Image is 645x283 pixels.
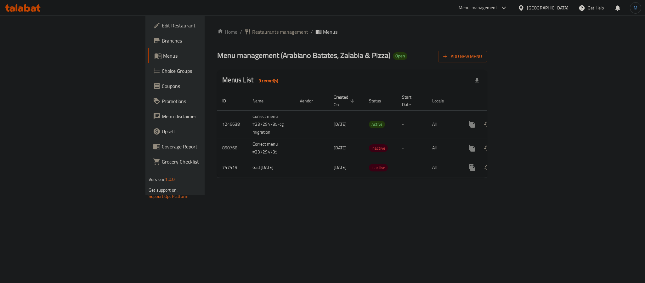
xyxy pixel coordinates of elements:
td: All [427,158,460,177]
span: 1.0.0 [165,175,175,183]
a: Upsell [148,124,253,139]
span: Promotions [162,97,248,105]
span: Version: [149,175,164,183]
span: Open [393,53,407,59]
span: Inactive [369,145,388,152]
span: Add New Menu [443,53,482,61]
td: Correct menu #237294735-cg migration [247,110,295,138]
a: Branches [148,33,253,48]
span: Menus [163,52,248,60]
span: Choice Groups [162,67,248,75]
div: Menu-management [459,4,497,12]
button: more [465,160,480,175]
button: Change Status [480,141,495,156]
span: Name [252,97,272,105]
button: more [465,117,480,132]
span: Menus [323,28,337,36]
span: 3 record(s) [255,78,282,84]
span: Coverage Report [162,143,248,150]
span: [DATE] [334,120,347,128]
span: [DATE] [334,163,347,171]
div: Open [393,52,407,60]
li: / [311,28,313,36]
td: All [427,110,460,138]
div: Export file [469,73,484,88]
h2: Menus List [222,75,282,86]
a: Grocery Checklist [148,154,253,169]
button: Change Status [480,160,495,175]
nav: breadcrumb [217,28,487,36]
td: All [427,138,460,158]
a: Menus [148,48,253,63]
button: Add New Menu [438,51,487,62]
a: Promotions [148,94,253,109]
span: [DATE] [334,144,347,152]
span: Branches [162,37,248,44]
button: more [465,141,480,156]
a: Support.OpsPlatform [149,192,189,200]
span: Menu management ( Arabiano Batates, Zalabia & Pizza ) [217,48,390,62]
a: Coupons [148,78,253,94]
span: Coupons [162,82,248,90]
span: Inactive [369,164,388,171]
span: Restaurants management [252,28,308,36]
td: Correct menu #237294735 [247,138,295,158]
span: Status [369,97,389,105]
span: Start Date [402,93,420,108]
div: Total records count [255,76,282,86]
td: - [397,110,427,138]
span: Grocery Checklist [162,158,248,165]
span: Edit Restaurant [162,22,248,29]
a: Edit Restaurant [148,18,253,33]
div: [GEOGRAPHIC_DATA] [527,4,569,11]
a: Restaurants management [245,28,308,36]
span: Upsell [162,128,248,135]
td: - [397,138,427,158]
a: Menu disclaimer [148,109,253,124]
span: Locale [432,97,452,105]
span: Created On [334,93,356,108]
td: - [397,158,427,177]
span: M [634,4,637,11]
a: Choice Groups [148,63,253,78]
span: Vendor [300,97,321,105]
span: Get support on: [149,186,178,194]
th: Actions [460,91,530,111]
span: Active [369,121,385,128]
a: Coverage Report [148,139,253,154]
td: Gad [DATE] [247,158,295,177]
button: Change Status [480,117,495,132]
span: ID [222,97,234,105]
table: enhanced table [217,91,530,177]
span: Menu disclaimer [162,113,248,120]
